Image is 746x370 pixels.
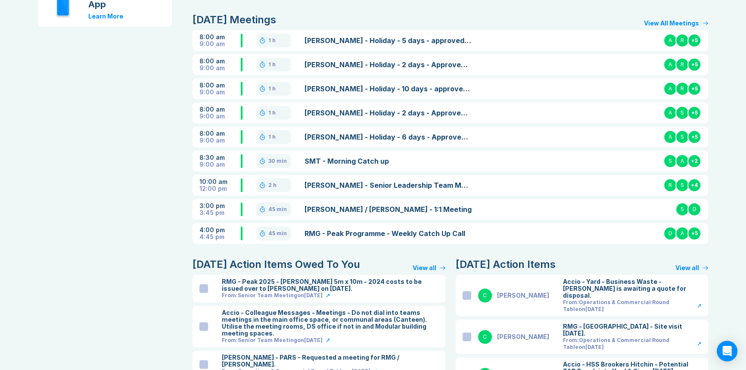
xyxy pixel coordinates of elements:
div: Open Intercom Messenger [717,341,737,361]
div: 9:00 am [199,40,241,47]
a: [PERSON_NAME] - Holiday - 10 days - approved AW - Noted IP [305,84,472,94]
div: 1 h [268,134,276,140]
div: 9:00 am [199,137,241,144]
div: [DATE] Meetings [193,13,276,27]
div: From: Senior Team Meeting on [DATE] [222,337,323,344]
div: Accio - Yard - Business Waste - [PERSON_NAME] is awaiting a quote for disposal. [563,278,701,299]
div: 8:00 am [199,106,241,113]
div: C [478,289,492,302]
div: [DATE] Action Items Owed To You [193,258,360,271]
div: A [675,227,689,240]
div: 30 min [268,158,287,165]
div: View all [413,264,436,271]
div: A [663,82,677,96]
a: [PERSON_NAME] - Holiday - 2 days - Approved IP - Noted IP [305,108,472,118]
div: A [663,106,677,120]
div: A [663,58,677,72]
div: 45 min [268,230,287,237]
div: From: Operations & Commercial Round Table on [DATE] [563,337,694,351]
a: [PERSON_NAME] / [PERSON_NAME] - 1:1 Meeting [305,204,472,215]
div: R [675,82,689,96]
div: 1 h [268,109,276,116]
div: S [675,106,689,120]
div: 3:00 pm [199,202,241,209]
div: A [663,130,677,144]
div: 4:45 pm [199,233,241,240]
div: 10:00 am [199,178,241,185]
a: SMT - Morning Catch up [305,156,472,166]
div: 8:30 am [199,154,241,161]
div: S [675,178,689,192]
div: From: Senior Team Meeting on [DATE] [222,292,323,299]
div: 3:45 pm [199,209,241,216]
div: + 2 [687,154,701,168]
a: View all [675,264,708,271]
div: 9:00 am [199,113,241,120]
div: 9:00 am [199,161,241,168]
div: View all [675,264,699,271]
div: R [663,178,677,192]
div: D [687,202,701,216]
a: View all [413,264,445,271]
div: RMG - [GEOGRAPHIC_DATA] - Site visit [DATE]. [563,323,701,337]
div: R [675,34,689,47]
a: Learn More [88,12,123,20]
div: 2 h [268,182,277,189]
div: A [663,34,677,47]
div: 1 h [268,85,276,92]
div: 8:00 am [199,82,241,89]
div: 1 h [268,37,276,44]
div: 8:00 am [199,130,241,137]
div: 9:00 am [199,65,241,72]
div: RMG - Peak 2025 - [PERSON_NAME] 5m x 10m - 2024 costs to be issued over to [PERSON_NAME] on [DATE]. [222,278,438,292]
a: [PERSON_NAME] - Senior Leadership Team Meeting [305,180,472,190]
div: [PERSON_NAME] - PARS - Requested a meeting for RMG / [PERSON_NAME]. [222,354,438,368]
div: View All Meetings [644,20,699,27]
div: 8:00 am [199,34,241,40]
div: [DATE] Action Items [456,258,556,271]
div: 1 h [268,61,276,68]
div: [PERSON_NAME] [497,333,549,340]
a: [PERSON_NAME] - Holiday - 5 days - approved IP - Noted IP [305,35,472,46]
div: S [675,202,689,216]
a: [PERSON_NAME] - Holiday - 2 days - Approved DS - Noted IP [305,59,472,70]
div: 12:00 pm [199,185,241,192]
div: 8:00 am [199,58,241,65]
div: + 5 [687,82,701,96]
div: [PERSON_NAME] [497,292,549,299]
div: From: Operations & Commercial Round Table on [DATE] [563,299,694,313]
div: C [478,330,492,344]
div: + 5 [687,58,701,72]
div: R [675,58,689,72]
div: S [675,130,689,144]
div: S [663,154,677,168]
div: + 4 [687,178,701,192]
div: 4:00 pm [199,227,241,233]
div: + 5 [687,130,701,144]
div: + 5 [687,227,701,240]
div: D [663,227,677,240]
a: View All Meetings [644,20,708,27]
div: 9:00 am [199,89,241,96]
div: 45 min [268,206,287,213]
a: RMG - Peak Programme - Weekly Catch Up Call [305,228,472,239]
div: + 5 [687,34,701,47]
div: + 5 [687,106,701,120]
a: [PERSON_NAME] - Holiday - 6 days - Approved AW - Noted IP [305,132,472,142]
div: A [675,154,689,168]
div: Accio - Colleague Messages - Meetings - Do not dial into teams meetings in the main office space,... [222,309,438,337]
